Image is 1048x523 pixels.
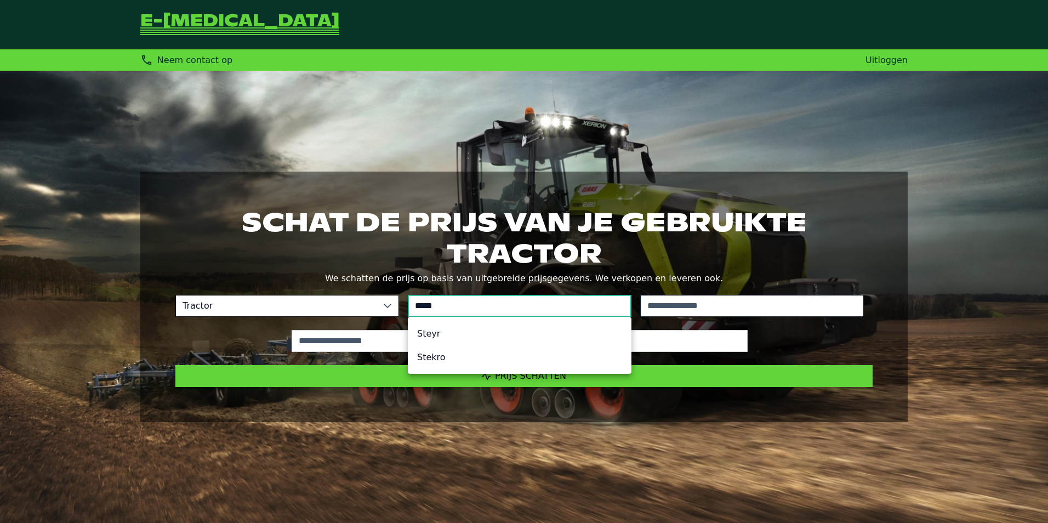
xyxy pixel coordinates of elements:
[140,13,339,36] a: Terug naar de startpagina
[408,317,631,373] ul: Option List
[176,295,377,316] span: Tractor
[175,207,873,268] h1: Schat de prijs van je gebruikte tractor
[495,371,566,381] span: Prijs schatten
[865,55,908,65] a: Uitloggen
[408,322,631,345] li: Steyr
[408,345,631,369] li: Stekro
[157,55,232,65] span: Neem contact op
[175,271,873,286] p: We schatten de prijs op basis van uitgebreide prijsgegevens. We verkopen en leveren ook.
[175,365,873,387] button: Prijs schatten
[140,54,232,66] div: Neem contact op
